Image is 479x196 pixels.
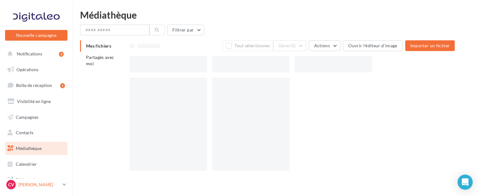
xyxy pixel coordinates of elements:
a: Opérations [4,63,69,76]
span: Campagnes [16,114,38,119]
button: Actions [309,40,340,51]
button: Notifications 3 [4,47,66,61]
button: Filtrer par [167,25,204,35]
a: PLV et print personnalisable [4,173,69,192]
p: [PERSON_NAME] [18,182,60,188]
span: PLV et print personnalisable [16,176,65,189]
div: Open Intercom Messenger [458,175,473,190]
span: (0) [291,43,296,48]
span: CV [8,182,14,188]
span: Visibilité en ligne [17,99,51,104]
a: CV [PERSON_NAME] [5,179,67,191]
a: Contacts [4,126,69,139]
span: Actions [314,43,330,48]
button: Gérer(0) [273,40,306,51]
span: Mes fichiers [86,43,111,49]
button: Ouvrir l'éditeur d'image [343,40,402,51]
button: Tout sélectionner [223,40,273,51]
a: Visibilité en ligne [4,95,69,108]
a: Médiathèque [4,142,69,155]
span: Notifications [17,51,42,56]
span: Contacts [16,130,33,135]
a: Campagnes [4,111,69,124]
span: Calendrier [16,161,37,167]
button: Nouvelle campagne [5,30,67,41]
span: Médiathèque [16,146,42,151]
div: 3 [59,52,64,57]
a: Boîte de réception1 [4,78,69,92]
a: Calendrier [4,158,69,171]
span: Opérations [16,67,38,72]
span: Boîte de réception [16,83,52,88]
button: Importer un fichier [405,40,455,51]
span: Partagés avec moi [86,55,114,66]
div: 1 [60,83,65,88]
span: Importer un fichier [410,43,450,48]
div: Médiathèque [80,10,471,20]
